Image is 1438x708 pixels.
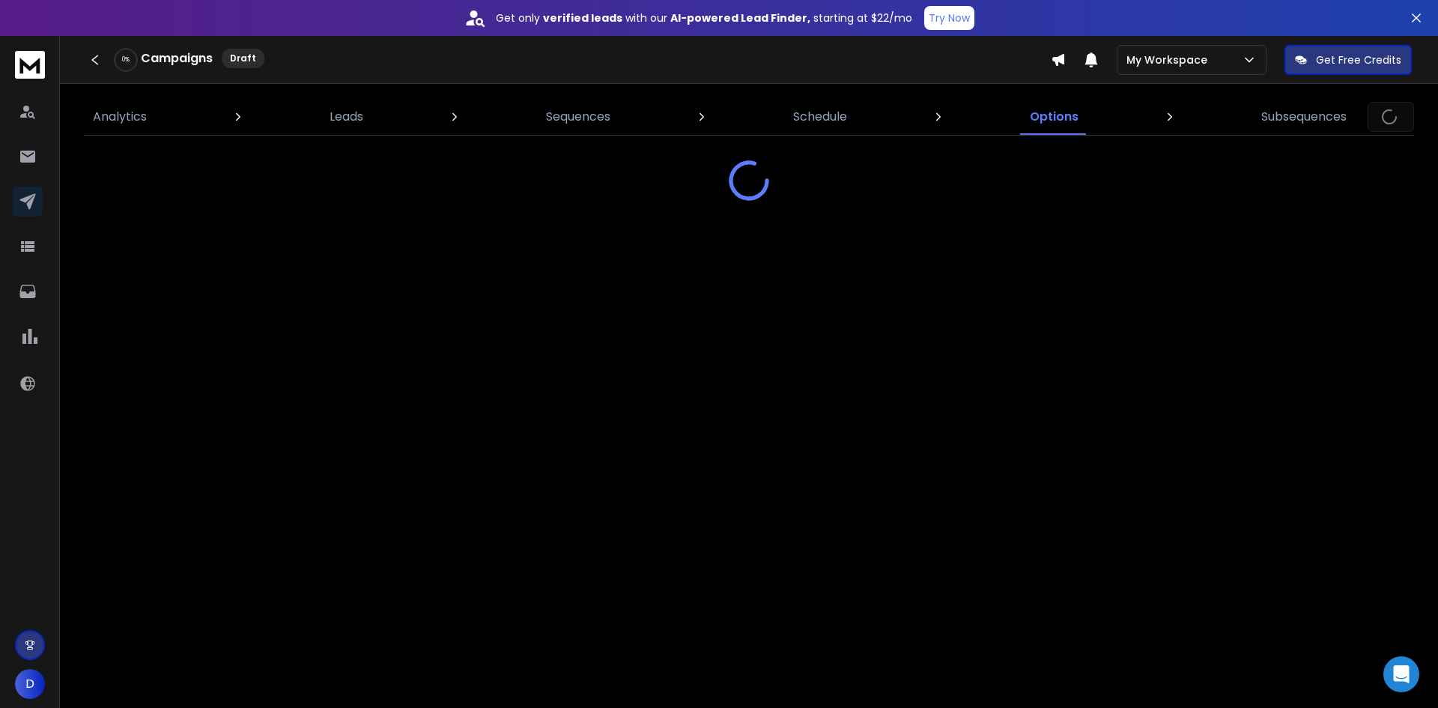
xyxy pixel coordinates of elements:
button: D [15,669,45,699]
a: Schedule [784,99,856,135]
a: Options [1021,99,1087,135]
p: 0 % [122,55,130,64]
a: Analytics [84,99,156,135]
div: Open Intercom Messenger [1383,656,1419,692]
h1: Campaigns [141,49,213,67]
button: Get Free Credits [1284,45,1412,75]
a: Leads [321,99,372,135]
p: Options [1030,108,1078,126]
p: Sequences [546,108,610,126]
p: Leads [330,108,363,126]
strong: verified leads [543,10,622,25]
p: Get only with our starting at $22/mo [496,10,912,25]
a: Subsequences [1252,99,1356,135]
strong: AI-powered Lead Finder, [670,10,810,25]
p: My Workspace [1126,52,1213,67]
p: Try Now [929,10,970,25]
button: Try Now [924,6,974,30]
a: Sequences [537,99,619,135]
img: logo [15,51,45,79]
div: Draft [222,49,264,68]
p: Get Free Credits [1316,52,1401,67]
p: Schedule [793,108,847,126]
p: Analytics [93,108,147,126]
p: Subsequences [1261,108,1347,126]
